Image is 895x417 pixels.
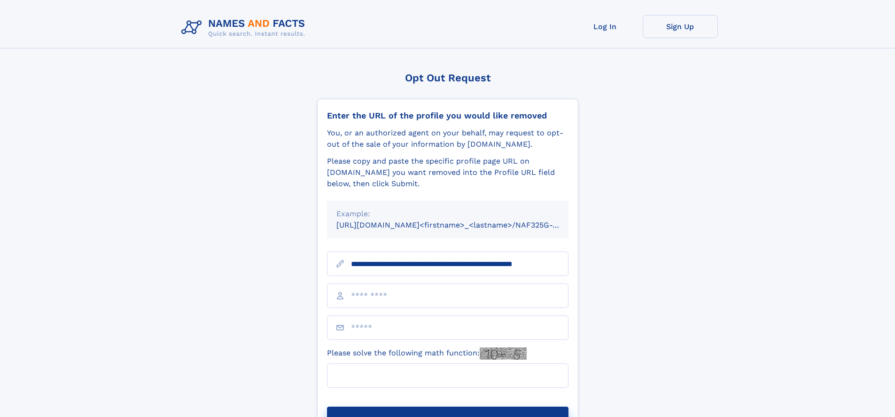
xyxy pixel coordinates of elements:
a: Log In [568,15,643,38]
div: You, or an authorized agent on your behalf, may request to opt-out of the sale of your informatio... [327,127,568,150]
small: [URL][DOMAIN_NAME]<firstname>_<lastname>/NAF325G-xxxxxxxx [336,220,586,229]
div: Opt Out Request [317,72,578,84]
label: Please solve the following math function: [327,347,527,360]
img: Logo Names and Facts [178,15,313,40]
a: Sign Up [643,15,718,38]
div: Please copy and paste the specific profile page URL on [DOMAIN_NAME] you want removed into the Pr... [327,156,568,189]
div: Example: [336,208,559,220]
div: Enter the URL of the profile you would like removed [327,110,568,121]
